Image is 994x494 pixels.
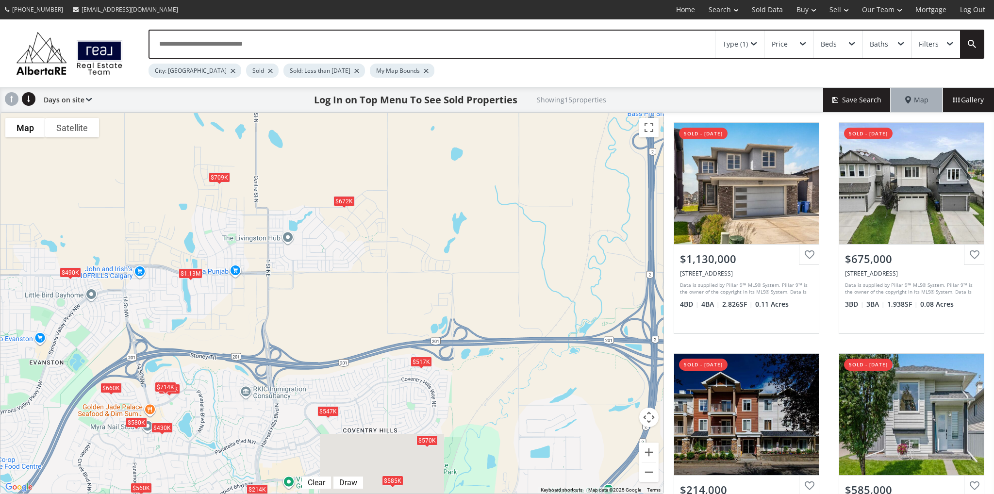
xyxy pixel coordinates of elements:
[639,118,659,137] button: Toggle fullscreen view
[39,88,92,112] div: Days on site
[821,41,837,48] div: Beds
[126,417,147,428] div: $580K
[701,299,720,309] span: 4 BA
[919,41,939,48] div: Filters
[131,483,152,493] div: $560K
[905,95,928,105] span: Map
[314,93,517,107] h1: Log In on Top Menu To See Sold Properties
[723,41,748,48] div: Type (1)
[209,172,230,182] div: $709K
[537,96,606,103] h2: Showing 15 properties
[920,299,954,309] span: 0.08 Acres
[891,88,943,112] div: Map
[337,478,360,487] div: Draw
[845,281,976,296] div: Data is supplied by Pillar 9™ MLS® System. Pillar 9™ is the owner of the copyright in its MLS® Sy...
[12,5,63,14] span: [PHONE_NUMBER]
[639,408,659,427] button: Map camera controls
[416,435,438,445] div: $570K
[866,299,885,309] span: 3 BA
[845,251,978,266] div: $675,000
[639,462,659,482] button: Zoom out
[823,88,891,112] button: Save Search
[5,118,45,137] button: Show street map
[541,487,582,494] button: Keyboard shortcuts
[829,113,994,344] a: sold - [DATE]$675,000[STREET_ADDRESS]Data is supplied by Pillar 9™ MLS® System. Pillar 9™ is the ...
[149,64,241,78] div: City: [GEOGRAPHIC_DATA]
[664,113,829,344] a: sold - [DATE]$1,130,000[STREET_ADDRESS]Data is supplied by Pillar 9™ MLS® System. Pillar 9™ is th...
[305,478,328,487] div: Clear
[3,481,35,494] a: Open this area in Google Maps (opens a new window)
[45,118,99,137] button: Show satellite imagery
[82,5,178,14] span: [EMAIL_ADDRESS][DOMAIN_NAME]
[60,267,81,278] div: $490K
[3,481,35,494] img: Google
[333,197,355,207] div: $672K
[283,64,365,78] div: Sold: Less than [DATE]
[100,383,122,394] div: $660K
[11,29,128,78] img: Logo
[953,95,984,105] span: Gallery
[870,41,888,48] div: Baths
[680,251,813,266] div: $1,130,000
[639,443,659,462] button: Zoom in
[159,384,180,394] div: $675K
[722,299,753,309] span: 2,826 SF
[155,382,176,392] div: $714K
[845,299,864,309] span: 3 BD
[943,88,994,112] div: Gallery
[179,269,202,279] div: $1.13M
[680,299,699,309] span: 4 BD
[411,357,432,367] div: $517K
[302,478,331,487] div: Click to clear.
[772,41,788,48] div: Price
[680,281,811,296] div: Data is supplied by Pillar 9™ MLS® System. Pillar 9™ is the owner of the copyright in its MLS® Sy...
[680,269,813,278] div: 229 Carringvue Manor NW, Calgary, AB T3P 0W3
[68,0,183,18] a: [EMAIL_ADDRESS][DOMAIN_NAME]
[382,476,403,486] div: $585K
[755,299,789,309] span: 0.11 Acres
[151,423,173,433] div: $430K
[588,487,641,493] span: Map data ©2025 Google
[246,64,279,78] div: Sold
[845,269,978,278] div: 71 Panton Way NW, Calgary, AB T3K 0W1
[317,406,339,416] div: $547K
[887,299,918,309] span: 1,938 SF
[647,487,661,493] a: Terms
[333,478,363,487] div: Click to draw.
[370,64,434,78] div: My Map Bounds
